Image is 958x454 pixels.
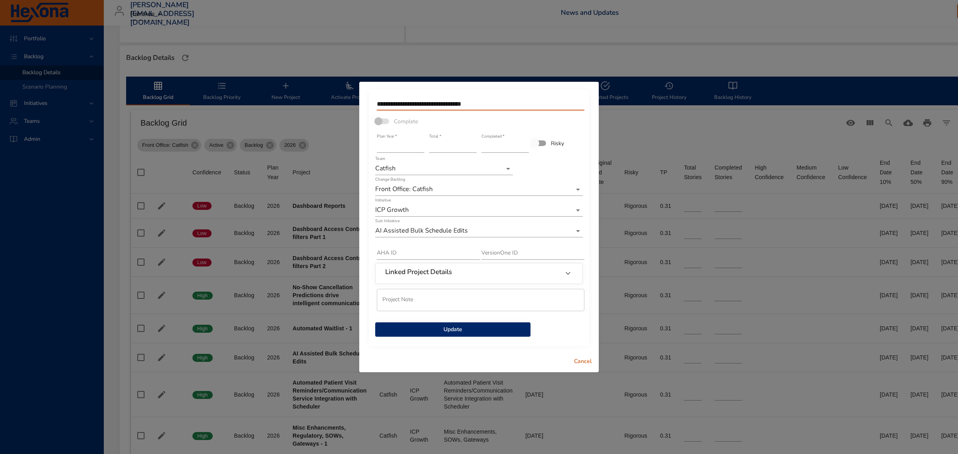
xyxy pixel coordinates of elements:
div: Catfish [375,162,513,175]
span: Cancel [573,357,592,367]
span: Risky [551,139,564,148]
div: Front Office: Catfish [375,183,583,196]
span: Complete [394,117,418,126]
button: Update [375,322,530,337]
label: Plan Year [377,134,397,139]
button: Cancel [570,354,596,369]
h6: Linked Project Details [385,268,452,276]
div: Linked Project Details [376,263,582,283]
div: ICP Growth [375,204,583,217]
label: Total [429,134,441,139]
label: Change Backlog [375,178,405,182]
label: Team [375,157,385,161]
label: Initiative [375,198,391,203]
label: Sub Initiative [375,219,400,223]
label: Completed [481,134,505,139]
span: Update [382,325,524,335]
div: AI Assisted Bulk Schedule Edits [375,225,583,237]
